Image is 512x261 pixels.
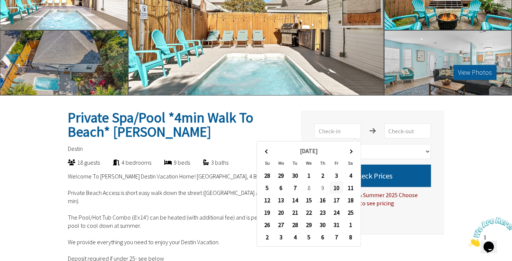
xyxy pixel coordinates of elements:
iframe: chat widget [466,214,512,250]
img: Chat attention grabber [3,3,49,32]
td: 9 [316,181,330,194]
td: 5 [260,181,274,194]
td: 23 [316,206,330,218]
td: 11 [344,181,357,194]
td: 17 [330,194,344,206]
td: 16 [316,194,330,206]
td: 6 [316,231,330,243]
td: 12 [260,194,274,206]
td: 30 [288,169,302,181]
div: For Spring Break & Summer 2025 Choose [DATE] to [DATE] to see pricing [315,187,431,207]
th: Su [260,157,274,169]
td: 8 [344,231,357,243]
td: 15 [302,194,316,206]
td: 14 [288,194,302,206]
div: 4 bedrooms [100,158,151,167]
td: 4 [288,231,302,243]
button: View Photos [454,65,497,80]
td: 20 [274,206,288,218]
th: Fr [330,157,344,169]
td: 27 [274,218,288,231]
h2: Private Spa/Pool *4min Walk To Beach* [PERSON_NAME] [68,111,288,139]
input: Check-in [315,124,361,139]
span: 1 [3,3,6,9]
td: 3 [330,169,344,181]
div: 9 beds [151,158,190,167]
button: Check Prices [315,165,431,187]
td: 3 [274,231,288,243]
input: Check-out [385,124,431,139]
th: Th [316,157,330,169]
td: 18 [344,194,357,206]
th: Sa [344,157,357,169]
td: 1 [344,218,357,231]
td: 28 [288,218,302,231]
td: 30 [316,218,330,231]
th: We [302,157,316,169]
td: 4 [344,169,357,181]
th: [DATE] [274,145,344,157]
div: 18 guests [55,158,100,167]
td: 31 [330,218,344,231]
td: 29 [274,169,288,181]
td: 2 [316,169,330,181]
td: 19 [260,206,274,218]
td: 24 [330,206,344,218]
td: 7 [288,181,302,194]
td: 6 [274,181,288,194]
td: 5 [302,231,316,243]
td: 10 [330,181,344,194]
td: 22 [302,206,316,218]
td: 28 [260,169,274,181]
span: Destin [68,145,83,152]
td: 13 [274,194,288,206]
td: 7 [330,231,344,243]
td: 26 [260,218,274,231]
td: 1 [302,169,316,181]
td: 29 [302,218,316,231]
th: Mo [274,157,288,169]
td: 2 [260,231,274,243]
div: 3 baths [190,158,228,167]
td: 25 [344,206,357,218]
th: Tu [288,157,302,169]
td: 21 [288,206,302,218]
td: 8 [302,181,316,194]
